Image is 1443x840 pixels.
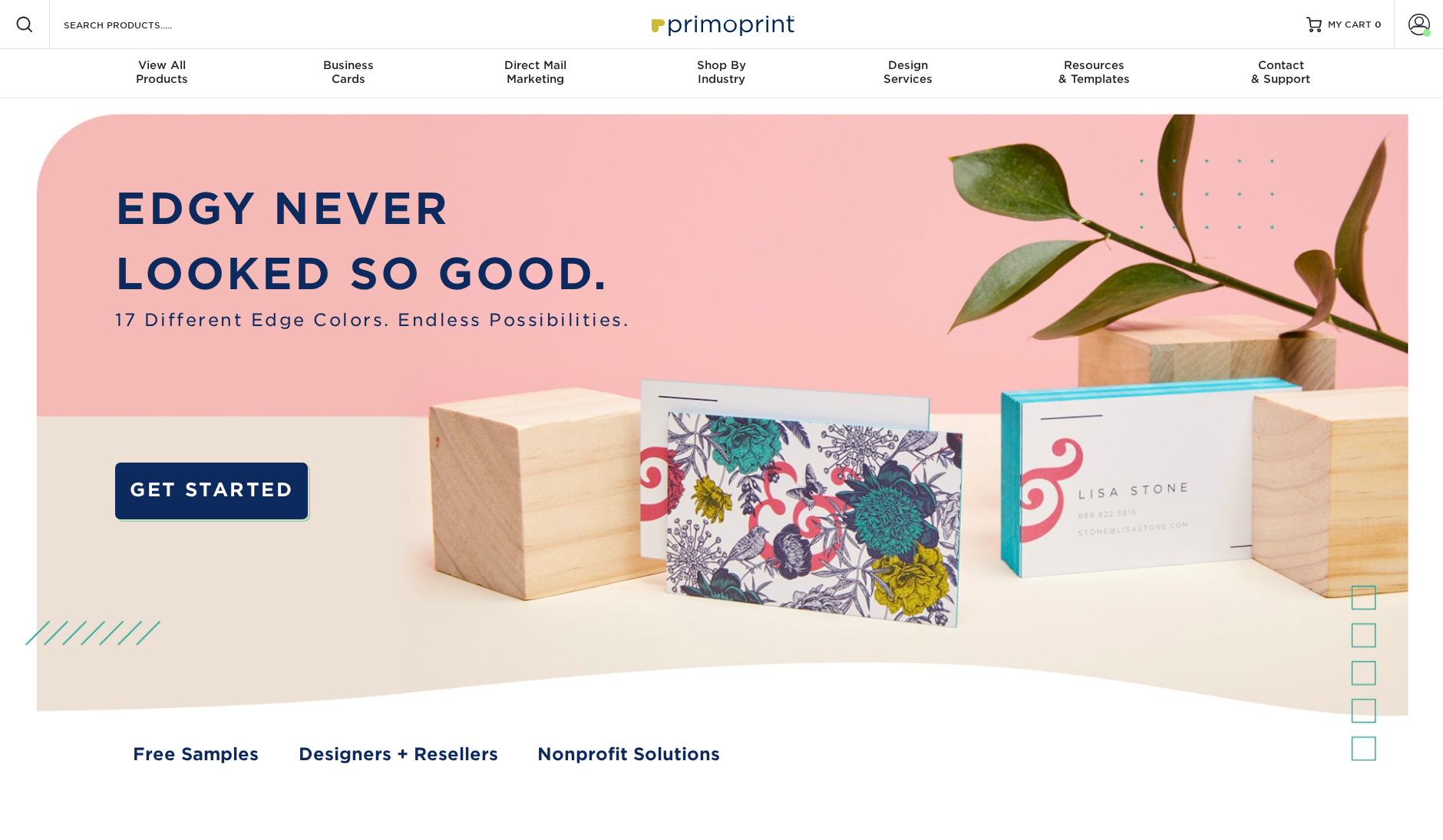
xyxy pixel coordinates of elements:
span: MY CART [1328,18,1372,31]
a: BusinessCards [256,49,442,98]
div: & Templates [1001,58,1187,86]
div: Cards [256,58,442,86]
span: Contact [1187,58,1374,72]
a: Free Samples [133,741,259,767]
img: Primoprint [645,8,798,41]
a: Contact& Support [1187,49,1374,98]
a: View AllProducts [69,49,256,98]
a: Designers + Resellers [299,741,498,767]
p: EDGY NEVER [115,176,629,242]
span: Resources [1001,58,1187,72]
span: 17 Different Edge Colors. Endless Possibilities. [115,307,629,333]
span: Design [814,58,1001,72]
span: Shop By [629,58,815,72]
span: Direct Mail [442,58,629,72]
a: Shop ByIndustry [629,49,815,98]
div: & Support [1187,58,1374,86]
a: Resources& Templates [1001,49,1187,98]
a: DesignServices [814,49,1001,98]
input: SEARCH PRODUCTS..... [62,15,212,34]
a: GET STARTED [115,463,307,519]
span: 0 [1375,19,1382,30]
div: Products [69,58,256,86]
span: Business [256,58,442,72]
a: Direct MailMarketing [442,49,629,98]
div: Marketing [442,58,629,86]
span: View All [69,58,256,72]
p: LOOKED SO GOOD. [115,242,629,307]
a: Nonprofit Solutions [537,741,720,767]
div: Services [814,58,1001,86]
div: Industry [629,58,815,86]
